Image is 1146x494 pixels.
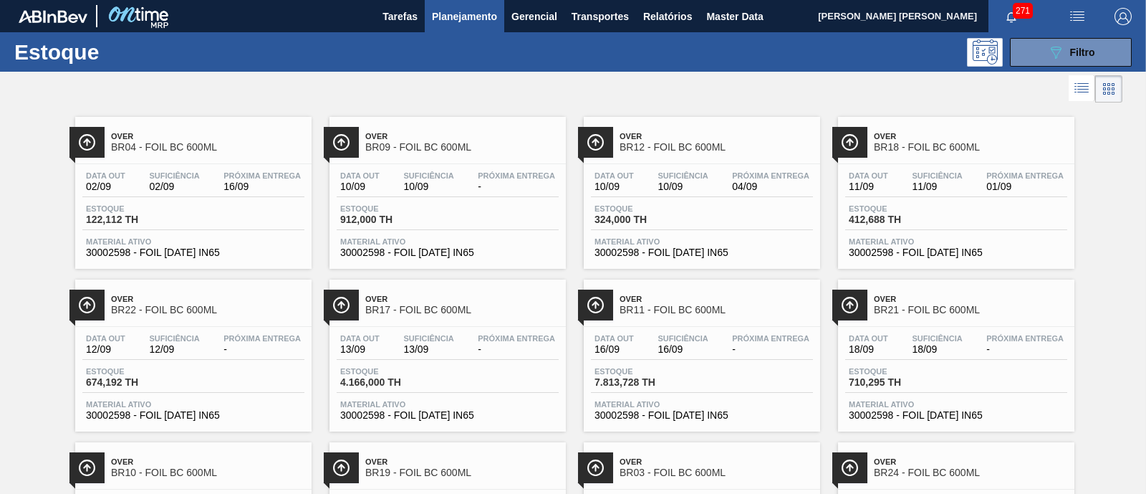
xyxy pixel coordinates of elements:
span: 30002598 - FOIL BC 600 IN65 [594,247,809,258]
span: Over [111,132,304,141]
span: BR10 - FOIL BC 600ML [111,467,304,478]
img: userActions [1069,8,1086,25]
span: 912,000 TH [340,214,440,225]
button: Filtro [1010,38,1132,67]
span: 12/09 [86,344,125,355]
span: BR21 - FOIL BC 600ML [874,305,1067,315]
img: Ícone [78,459,96,477]
img: Ícone [332,296,350,314]
span: Material ativo [849,400,1064,409]
img: Ícone [841,133,859,151]
span: 18/09 [912,344,962,355]
span: 04/09 [732,181,809,192]
span: Estoque [86,367,186,376]
span: Estoque [340,204,440,213]
span: Suficiência [403,334,453,343]
span: Data out [340,334,380,343]
span: Próxima Entrega [223,334,301,343]
span: Suficiência [658,171,708,180]
span: 11/09 [912,181,962,192]
span: Material ativo [594,237,809,246]
span: Filtro [1070,47,1095,58]
span: Suficiência [658,334,708,343]
span: - [223,344,301,355]
div: Visão em Cards [1095,75,1122,103]
span: - [478,181,555,192]
span: Master Data [706,8,763,25]
a: ÍconeOverBR12 - FOIL BC 600MLData out10/09Suficiência10/09Próxima Entrega04/09Estoque324,000 THMa... [573,106,827,269]
span: Over [620,295,813,303]
span: Próxima Entrega [986,171,1064,180]
span: Data out [849,171,888,180]
span: 30002598 - FOIL BC 600 IN65 [340,247,555,258]
span: 710,295 TH [849,377,949,388]
span: 30002598 - FOIL BC 600 IN65 [86,410,301,421]
span: Suficiência [149,334,199,343]
span: Over [365,457,559,466]
span: Suficiência [149,171,199,180]
img: Ícone [78,296,96,314]
span: BR22 - FOIL BC 600ML [111,305,304,315]
span: Estoque [86,204,186,213]
span: BR18 - FOIL BC 600ML [874,142,1067,153]
span: BR24 - FOIL BC 600ML [874,467,1067,478]
span: 674,192 TH [86,377,186,388]
span: BR09 - FOIL BC 600ML [365,142,559,153]
span: Data out [340,171,380,180]
span: 7.813,728 TH [594,377,695,388]
span: BR19 - FOIL BC 600ML [365,467,559,478]
span: Planejamento [432,8,497,25]
span: Data out [594,171,634,180]
span: Material ativo [86,400,301,409]
span: Over [365,132,559,141]
span: Próxima Entrega [986,334,1064,343]
span: Estoque [849,367,949,376]
img: Logout [1114,8,1132,25]
span: Próxima Entrega [732,171,809,180]
span: - [478,344,555,355]
img: Ícone [841,296,859,314]
span: 30002598 - FOIL BC 600 IN65 [86,247,301,258]
span: Estoque [849,204,949,213]
span: - [732,344,809,355]
span: - [986,344,1064,355]
span: 13/09 [340,344,380,355]
span: 11/09 [849,181,888,192]
span: Estoque [594,204,695,213]
span: Próxima Entrega [478,334,555,343]
span: Relatórios [643,8,692,25]
span: Material ativo [340,237,555,246]
span: 122,112 TH [86,214,186,225]
span: 271 [1013,3,1033,19]
span: 01/09 [986,181,1064,192]
span: 412,688 TH [849,214,949,225]
h1: Estoque [14,44,222,60]
button: Notificações [988,6,1034,27]
span: 30002598 - FOIL BC 600 IN65 [340,410,555,421]
span: 30002598 - FOIL BC 600 IN65 [849,410,1064,421]
span: 16/09 [658,344,708,355]
span: 10/09 [658,181,708,192]
span: 02/09 [86,181,125,192]
a: ÍconeOverBR21 - FOIL BC 600MLData out18/09Suficiência18/09Próxima Entrega-Estoque710,295 THMateri... [827,269,1082,432]
img: Ícone [587,296,605,314]
span: Over [874,457,1067,466]
span: 4.166,000 TH [340,377,440,388]
span: Tarefas [382,8,418,25]
span: 30002598 - FOIL BC 600 IN65 [594,410,809,421]
span: 324,000 TH [594,214,695,225]
span: BR03 - FOIL BC 600ML [620,467,813,478]
span: 18/09 [849,344,888,355]
span: Material ativo [86,237,301,246]
span: Estoque [594,367,695,376]
span: BR04 - FOIL BC 600ML [111,142,304,153]
a: ÍconeOverBR22 - FOIL BC 600MLData out12/09Suficiência12/09Próxima Entrega-Estoque674,192 THMateri... [64,269,319,432]
span: Data out [86,171,125,180]
span: Gerencial [511,8,557,25]
span: Over [111,457,304,466]
span: Próxima Entrega [478,171,555,180]
span: BR17 - FOIL BC 600ML [365,305,559,315]
a: ÍconeOverBR04 - FOIL BC 600MLData out02/09Suficiência02/09Próxima Entrega16/09Estoque122,112 THMa... [64,106,319,269]
span: Over [874,295,1067,303]
img: Ícone [78,133,96,151]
